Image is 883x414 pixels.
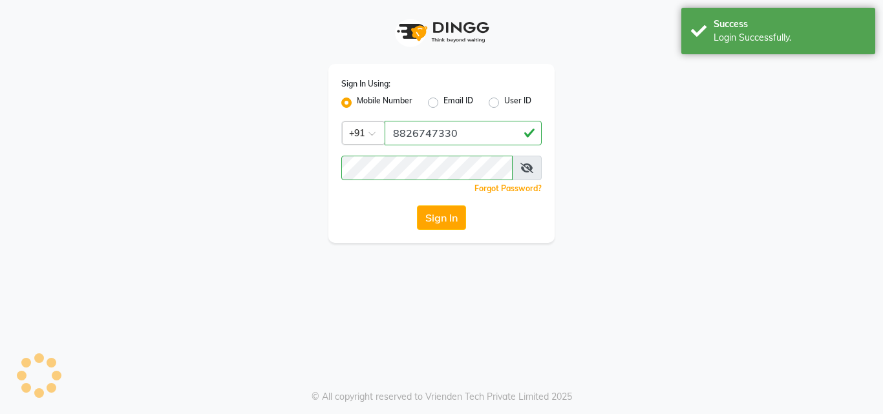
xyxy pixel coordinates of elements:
label: Email ID [443,95,473,110]
label: Mobile Number [357,95,412,110]
div: Login Successfully. [714,31,866,45]
button: Sign In [417,205,466,230]
a: Forgot Password? [474,183,542,193]
img: logo1.svg [390,13,493,51]
div: Success [714,17,866,31]
label: Sign In Using: [341,78,390,90]
label: User ID [504,95,531,110]
input: Username [385,121,542,145]
input: Username [341,156,513,180]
